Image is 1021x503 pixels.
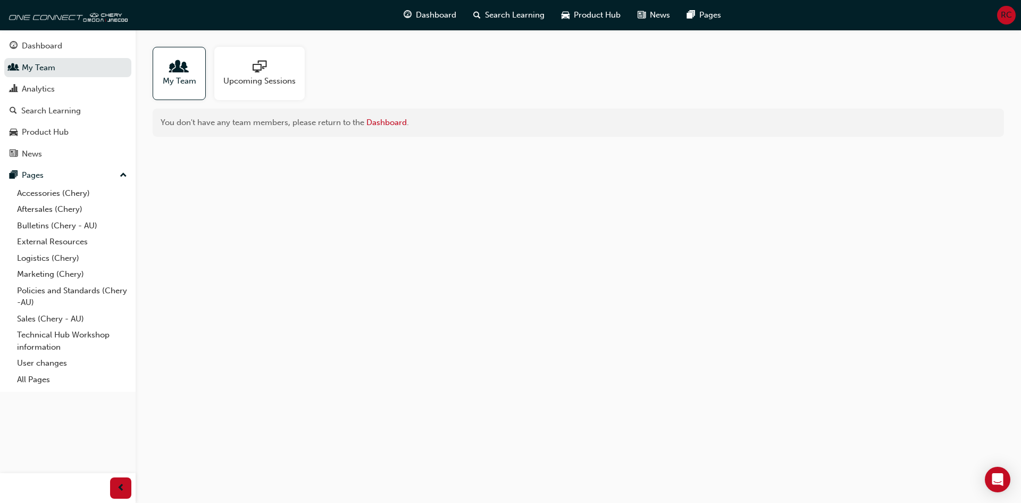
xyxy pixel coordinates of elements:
[22,40,62,52] div: Dashboard
[4,122,131,142] a: Product Hub
[253,60,266,75] span: sessionType_ONLINE_URL-icon
[574,9,621,21] span: Product Hub
[13,250,131,267] a: Logistics (Chery)
[997,6,1016,24] button: RC
[22,126,69,138] div: Product Hub
[22,148,42,160] div: News
[679,4,730,26] a: pages-iconPages
[638,9,646,22] span: news-icon
[21,105,81,117] div: Search Learning
[4,166,131,185] button: Pages
[13,283,131,311] a: Policies and Standards (Chery -AU)
[13,327,131,355] a: Technical Hub Workshop information
[4,79,131,99] a: Analytics
[13,234,131,250] a: External Resources
[13,311,131,327] a: Sales (Chery - AU)
[153,109,1004,137] div: You don't have any team members, please return to the .
[4,144,131,164] a: News
[13,218,131,234] a: Bulletins (Chery - AU)
[416,9,456,21] span: Dashboard
[10,128,18,137] span: car-icon
[687,9,695,22] span: pages-icon
[153,47,214,100] a: My Team
[214,47,313,100] a: Upcoming Sessions
[5,4,128,26] img: oneconnect
[10,42,18,51] span: guage-icon
[473,9,481,22] span: search-icon
[223,75,296,87] span: Upcoming Sessions
[4,101,131,121] a: Search Learning
[553,4,629,26] a: car-iconProduct Hub
[366,118,407,127] a: Dashboard
[13,266,131,283] a: Marketing (Chery)
[4,34,131,166] button: DashboardMy TeamAnalyticsSearch LearningProduct HubNews
[1001,9,1012,21] span: RC
[10,150,18,159] span: news-icon
[395,4,465,26] a: guage-iconDashboard
[10,85,18,94] span: chart-icon
[10,63,18,73] span: people-icon
[562,9,570,22] span: car-icon
[13,201,131,218] a: Aftersales (Chery)
[404,9,412,22] span: guage-icon
[699,9,721,21] span: Pages
[985,467,1010,492] div: Open Intercom Messenger
[629,4,679,26] a: news-iconNews
[22,83,55,95] div: Analytics
[163,75,196,87] span: My Team
[172,60,186,75] span: people-icon
[117,482,125,495] span: prev-icon
[22,169,44,182] div: Pages
[120,169,127,183] span: up-icon
[485,9,545,21] span: Search Learning
[13,185,131,202] a: Accessories (Chery)
[650,9,670,21] span: News
[10,106,17,116] span: search-icon
[465,4,553,26] a: search-iconSearch Learning
[10,171,18,180] span: pages-icon
[4,58,131,78] a: My Team
[13,355,131,372] a: User changes
[4,36,131,56] a: Dashboard
[13,372,131,388] a: All Pages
